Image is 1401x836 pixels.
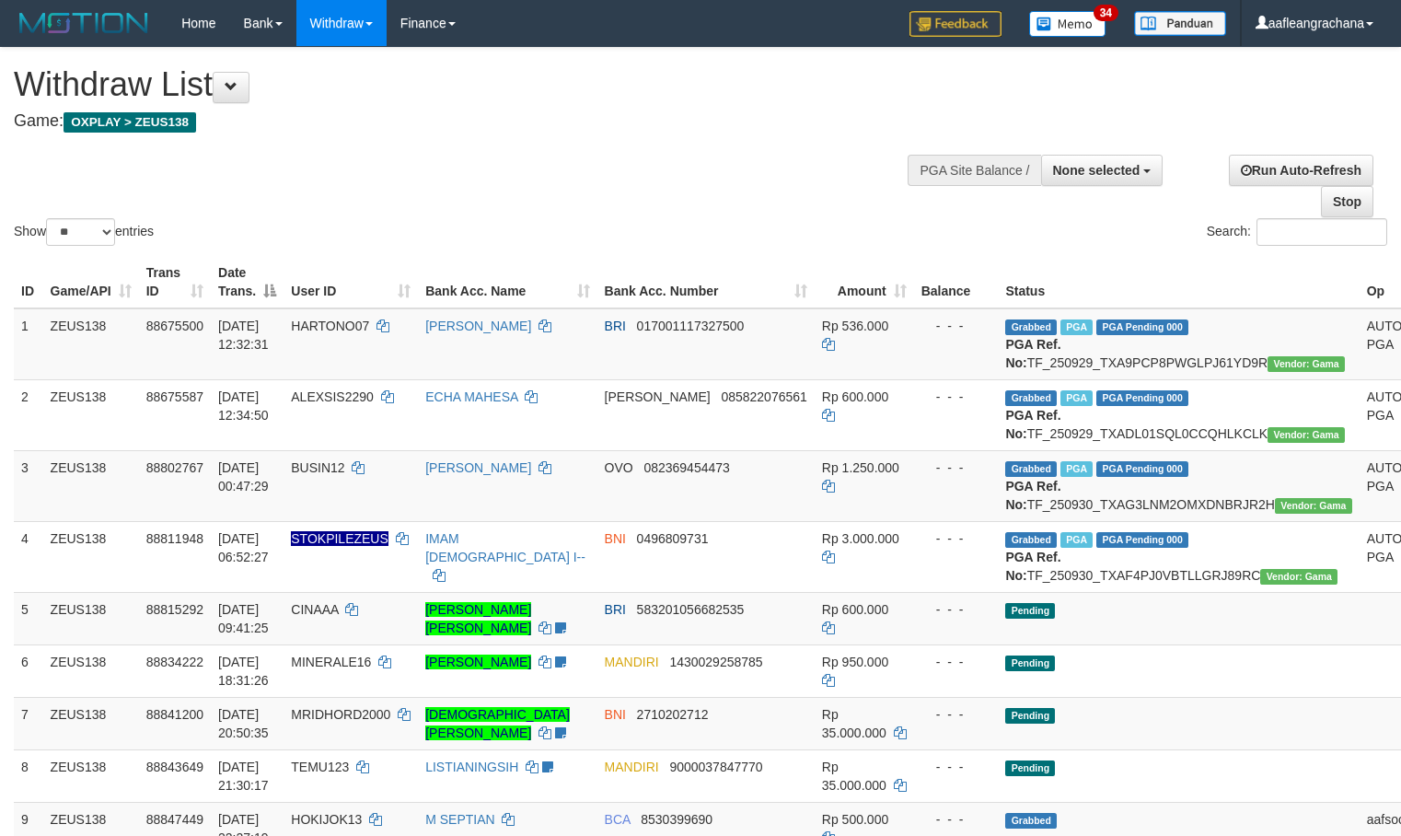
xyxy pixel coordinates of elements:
[605,707,626,722] span: BNI
[291,812,362,827] span: HOKIJOK13
[998,521,1359,592] td: TF_250930_TXAF4PJ0VBTLLGRJ89RC
[14,592,43,644] td: 5
[425,319,531,333] a: [PERSON_NAME]
[284,256,418,308] th: User ID: activate to sort column ascending
[14,112,916,131] h4: Game:
[822,602,888,617] span: Rp 600.000
[291,319,369,333] span: HARTONO07
[822,812,888,827] span: Rp 500.000
[1229,155,1373,186] a: Run Auto-Refresh
[146,812,203,827] span: 88847449
[14,9,154,37] img: MOTION_logo.png
[605,460,633,475] span: OVO
[822,389,888,404] span: Rp 600.000
[1005,408,1060,441] b: PGA Ref. No:
[921,758,991,776] div: - - -
[921,600,991,619] div: - - -
[1268,427,1345,443] span: Vendor URL: https://trx31.1velocity.biz
[998,450,1359,521] td: TF_250930_TXAG3LNM2OMXDNBRJR2H
[1005,761,1055,776] span: Pending
[218,707,269,740] span: [DATE] 20:50:35
[14,450,43,521] td: 3
[14,256,43,308] th: ID
[822,760,886,793] span: Rp 35.000.000
[43,749,139,802] td: ZEUS138
[211,256,284,308] th: Date Trans.: activate to sort column descending
[921,810,991,829] div: - - -
[921,459,991,477] div: - - -
[218,760,269,793] span: [DATE] 21:30:17
[1275,498,1352,514] span: Vendor URL: https://trx31.1velocity.biz
[146,319,203,333] span: 88675500
[1268,356,1345,372] span: Vendor URL: https://trx31.1velocity.biz
[637,319,745,333] span: Copy 017001117327500 to clipboard
[605,531,626,546] span: BNI
[43,379,139,450] td: ZEUS138
[425,655,531,669] a: [PERSON_NAME]
[1094,5,1118,21] span: 34
[1005,532,1057,548] span: Grabbed
[669,655,762,669] span: Copy 1430029258785 to clipboard
[1029,11,1106,37] img: Button%20Memo.svg
[425,760,518,774] a: LISTIANINGSIH
[1321,186,1373,217] a: Stop
[46,218,115,246] select: Showentries
[1096,461,1188,477] span: PGA Pending
[43,697,139,749] td: ZEUS138
[425,460,531,475] a: [PERSON_NAME]
[425,602,531,635] a: [PERSON_NAME] [PERSON_NAME]
[605,602,626,617] span: BRI
[1096,532,1188,548] span: PGA Pending
[146,460,203,475] span: 88802767
[1005,337,1060,370] b: PGA Ref. No:
[669,760,762,774] span: Copy 9000037847770 to clipboard
[921,388,991,406] div: - - -
[43,308,139,380] td: ZEUS138
[291,531,388,546] span: Nama rekening ada tanda titik/strip, harap diedit
[643,460,729,475] span: Copy 082369454473 to clipboard
[1053,163,1140,178] span: None selected
[921,653,991,671] div: - - -
[998,308,1359,380] td: TF_250929_TXA9PCP8PWGLPJ61YD9R
[637,707,709,722] span: Copy 2710202712 to clipboard
[1096,390,1188,406] span: PGA Pending
[637,531,709,546] span: Copy 0496809731 to clipboard
[721,389,806,404] span: Copy 085822076561 to clipboard
[998,256,1359,308] th: Status
[139,256,211,308] th: Trans ID: activate to sort column ascending
[605,812,631,827] span: BCA
[146,389,203,404] span: 88675587
[218,389,269,423] span: [DATE] 12:34:50
[815,256,914,308] th: Amount: activate to sort column ascending
[1096,319,1188,335] span: PGA Pending
[291,602,338,617] span: CINAAA
[291,707,390,722] span: MRIDHORD2000
[605,655,659,669] span: MANDIRI
[43,450,139,521] td: ZEUS138
[822,531,899,546] span: Rp 3.000.000
[43,521,139,592] td: ZEUS138
[14,697,43,749] td: 7
[291,389,374,404] span: ALEXSIS2290
[218,319,269,352] span: [DATE] 12:32:31
[1207,218,1387,246] label: Search:
[425,812,494,827] a: M SEPTIAN
[822,707,886,740] span: Rp 35.000.000
[43,256,139,308] th: Game/API: activate to sort column ascending
[43,644,139,697] td: ZEUS138
[291,460,344,475] span: BUSIN12
[43,592,139,644] td: ZEUS138
[14,521,43,592] td: 4
[218,460,269,493] span: [DATE] 00:47:29
[14,66,916,103] h1: Withdraw List
[822,319,888,333] span: Rp 536.000
[146,602,203,617] span: 88815292
[1005,813,1057,829] span: Grabbed
[425,707,570,740] a: [DEMOGRAPHIC_DATA][PERSON_NAME]
[146,531,203,546] span: 88811948
[908,155,1040,186] div: PGA Site Balance /
[1041,155,1164,186] button: None selected
[146,655,203,669] span: 88834222
[1060,390,1093,406] span: Marked by aafpengsreynich
[218,602,269,635] span: [DATE] 09:41:25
